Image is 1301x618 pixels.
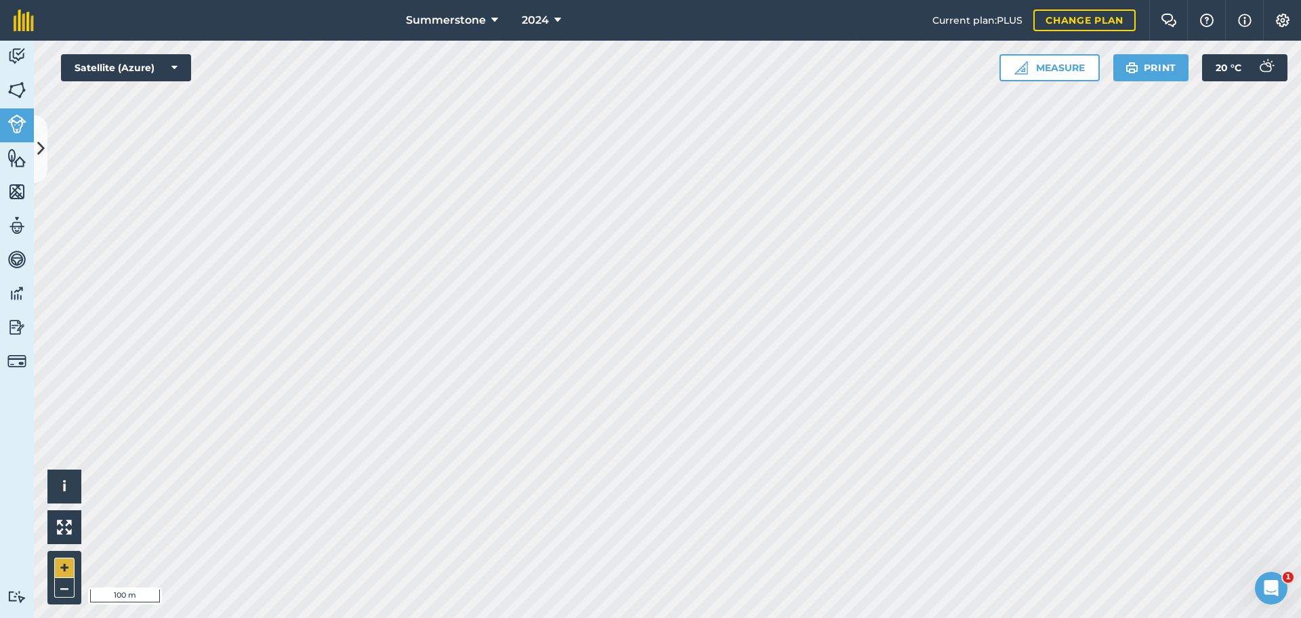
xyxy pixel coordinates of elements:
img: svg+xml;base64,PD94bWwgdmVyc2lvbj0iMS4wIiBlbmNvZGluZz0idXRmLTgiPz4KPCEtLSBHZW5lcmF0b3I6IEFkb2JlIE... [1252,54,1279,81]
a: Change plan [1033,9,1136,31]
img: svg+xml;base64,PHN2ZyB4bWxucz0iaHR0cDovL3d3dy53My5vcmcvMjAwMC9zdmciIHdpZHRoPSI1NiIgaGVpZ2h0PSI2MC... [7,182,26,202]
span: 20 ° C [1216,54,1241,81]
img: Four arrows, one pointing top left, one top right, one bottom right and the last bottom left [57,520,72,535]
img: svg+xml;base64,PD94bWwgdmVyc2lvbj0iMS4wIiBlbmNvZGluZz0idXRmLTgiPz4KPCEtLSBHZW5lcmF0b3I6IEFkb2JlIE... [7,115,26,133]
img: svg+xml;base64,PD94bWwgdmVyc2lvbj0iMS4wIiBlbmNvZGluZz0idXRmLTgiPz4KPCEtLSBHZW5lcmF0b3I6IEFkb2JlIE... [7,352,26,371]
span: i [62,478,66,495]
img: svg+xml;base64,PHN2ZyB4bWxucz0iaHR0cDovL3d3dy53My5vcmcvMjAwMC9zdmciIHdpZHRoPSI1NiIgaGVpZ2h0PSI2MC... [7,148,26,168]
img: A cog icon [1275,14,1291,27]
button: – [54,578,75,598]
button: 20 °C [1202,54,1287,81]
span: 1 [1283,572,1294,583]
img: fieldmargin Logo [14,9,34,31]
button: + [54,558,75,578]
img: A question mark icon [1199,14,1215,27]
img: svg+xml;base64,PD94bWwgdmVyc2lvbj0iMS4wIiBlbmNvZGluZz0idXRmLTgiPz4KPCEtLSBHZW5lcmF0b3I6IEFkb2JlIE... [7,283,26,304]
img: svg+xml;base64,PHN2ZyB4bWxucz0iaHR0cDovL3d3dy53My5vcmcvMjAwMC9zdmciIHdpZHRoPSIxOSIgaGVpZ2h0PSIyNC... [1126,60,1138,76]
img: svg+xml;base64,PD94bWwgdmVyc2lvbj0iMS4wIiBlbmNvZGluZz0idXRmLTgiPz4KPCEtLSBHZW5lcmF0b3I6IEFkb2JlIE... [7,590,26,603]
img: svg+xml;base64,PD94bWwgdmVyc2lvbj0iMS4wIiBlbmNvZGluZz0idXRmLTgiPz4KPCEtLSBHZW5lcmF0b3I6IEFkb2JlIE... [7,215,26,236]
iframe: Intercom live chat [1255,572,1287,604]
button: Satellite (Azure) [61,54,191,81]
img: svg+xml;base64,PD94bWwgdmVyc2lvbj0iMS4wIiBlbmNvZGluZz0idXRmLTgiPz4KPCEtLSBHZW5lcmF0b3I6IEFkb2JlIE... [7,249,26,270]
img: svg+xml;base64,PD94bWwgdmVyc2lvbj0iMS4wIiBlbmNvZGluZz0idXRmLTgiPz4KPCEtLSBHZW5lcmF0b3I6IEFkb2JlIE... [7,46,26,66]
span: Current plan : PLUS [932,13,1023,28]
img: svg+xml;base64,PD94bWwgdmVyc2lvbj0iMS4wIiBlbmNvZGluZz0idXRmLTgiPz4KPCEtLSBHZW5lcmF0b3I6IEFkb2JlIE... [7,317,26,337]
button: i [47,470,81,503]
span: 2024 [522,12,549,28]
img: svg+xml;base64,PHN2ZyB4bWxucz0iaHR0cDovL3d3dy53My5vcmcvMjAwMC9zdmciIHdpZHRoPSI1NiIgaGVpZ2h0PSI2MC... [7,80,26,100]
button: Print [1113,54,1189,81]
img: Ruler icon [1014,61,1028,75]
span: Summerstone [406,12,486,28]
img: Two speech bubbles overlapping with the left bubble in the forefront [1161,14,1177,27]
button: Measure [999,54,1100,81]
img: svg+xml;base64,PHN2ZyB4bWxucz0iaHR0cDovL3d3dy53My5vcmcvMjAwMC9zdmciIHdpZHRoPSIxNyIgaGVpZ2h0PSIxNy... [1238,12,1252,28]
